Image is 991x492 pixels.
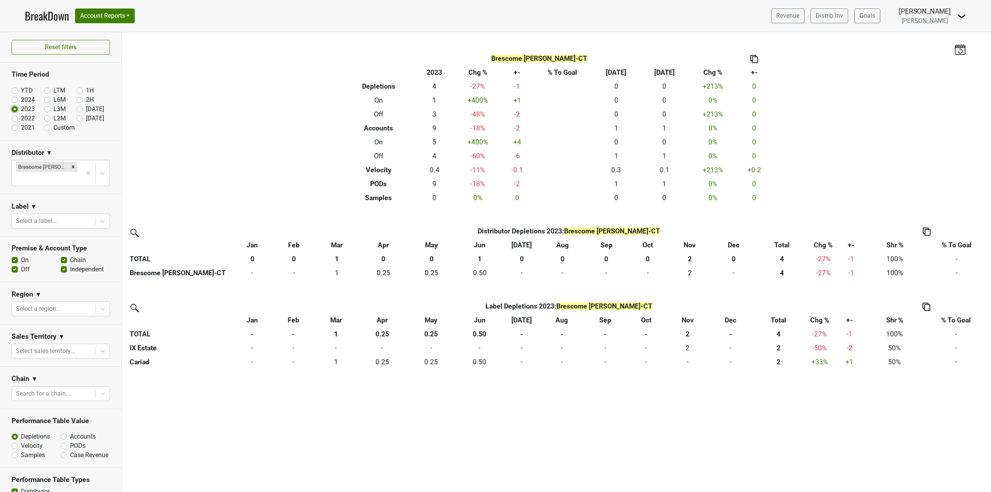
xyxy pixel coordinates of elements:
div: 0.25 [360,357,405,367]
th: Dec: activate to sort column ascending [710,313,752,327]
th: IX Estate [128,341,231,355]
td: 0 [640,191,689,205]
th: Depletions [342,79,415,93]
td: 0 [585,266,628,280]
label: Case Revenue [70,451,108,460]
td: 0 [737,121,772,135]
th: May: activate to sort column ascending [407,238,455,252]
td: -2 [502,107,533,121]
a: Revenue [771,9,804,23]
th: 0 [585,252,628,266]
td: 1 [592,177,640,191]
th: Total: activate to sort column ascending [752,313,805,327]
td: 0 % [689,121,737,135]
td: 0.25 [358,355,407,369]
td: 1 [592,149,640,163]
th: [DATE] [592,65,640,79]
td: 5 [415,135,454,149]
th: Shr %: activate to sort column ascending [865,313,924,327]
td: 3 [415,107,454,121]
td: 0 [737,107,772,121]
div: - [233,343,271,353]
div: [PERSON_NAME] [899,6,951,16]
h3: Region [12,290,33,298]
div: - [712,343,750,353]
th: 0 [231,252,273,266]
td: 1 [640,177,689,191]
td: 0 [628,266,667,280]
button: Reset filters [12,40,110,55]
div: - [586,268,626,278]
td: +1 [502,93,533,107]
span: ▼ [58,332,65,341]
h3: Chain [12,375,29,383]
td: 0 % [689,93,737,107]
td: 1 [640,149,689,163]
td: 100% [865,252,925,266]
th: Sep: activate to sort column ascending [584,313,627,327]
div: Remove Brescome Barton-CT [69,162,77,172]
td: 0 [231,355,273,369]
td: - [925,266,989,280]
td: -27 % [454,79,502,93]
th: Chg %: activate to sort column ascending [806,313,834,327]
label: 2023 [21,105,35,114]
h3: Label [12,202,29,211]
td: 0 [584,355,627,369]
th: Off [342,149,415,163]
td: 0 [737,177,772,191]
div: - [506,343,538,353]
td: 2 [667,266,712,280]
button: Account Reports [75,9,135,23]
th: Aug: activate to sort column ascending [540,313,584,327]
td: 2 [666,341,710,355]
a: BreakDown [25,8,69,24]
td: 50% [865,355,924,369]
th: May: activate to sort column ascending [406,313,455,327]
td: 100% [865,266,925,280]
th: Total: activate to sort column ascending [755,238,809,252]
th: Mar: activate to sort column ascending [315,238,359,252]
label: LTM [53,86,65,95]
td: 100% [865,327,924,341]
th: 0.25 [406,327,455,341]
td: 0 % [454,191,502,205]
td: 0 [640,93,689,107]
td: 0 [406,341,455,355]
td: - [925,252,989,266]
div: - [586,357,625,367]
td: - [924,355,988,369]
td: 0 [640,107,689,121]
td: 0 [640,135,689,149]
div: - [629,357,664,367]
td: 0.1 [640,163,689,177]
td: -1 [502,79,533,93]
td: 4 [415,79,454,93]
label: [DATE] [86,114,104,123]
div: -2 [836,343,863,353]
div: 4 [757,268,807,278]
img: Copy to clipboard [922,303,930,311]
label: L6M [53,95,66,105]
th: PODs [342,177,415,191]
th: +- [502,65,533,79]
th: 0.50 [455,327,504,341]
td: 0 [666,355,710,369]
th: Chg % [454,65,502,79]
div: - [541,343,582,353]
span: -1 [848,255,854,263]
td: 0.5 [455,355,504,369]
td: 0 [710,341,752,355]
td: 0 [737,135,772,149]
td: -18 % [454,121,502,135]
td: 0 [231,341,273,355]
th: Chg % [689,65,737,79]
td: 0 [502,191,533,205]
td: +33 % [806,355,834,369]
th: TOTAL [128,252,231,266]
label: L3M [53,105,66,114]
td: 0 [627,355,666,369]
label: Independent [70,265,104,274]
span: ▼ [35,290,41,299]
th: Mar: activate to sort column ascending [314,313,358,327]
